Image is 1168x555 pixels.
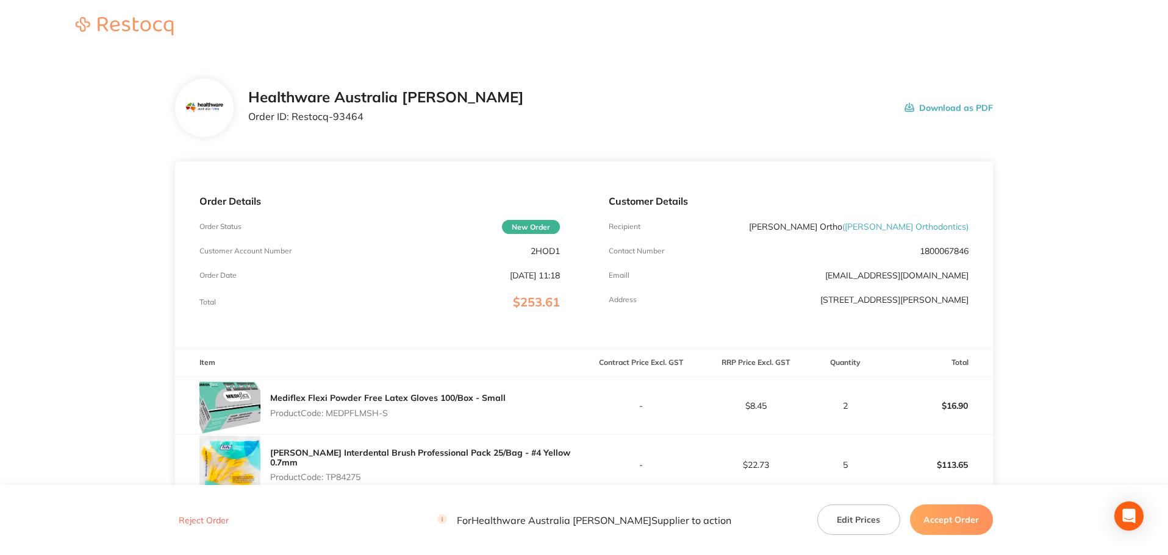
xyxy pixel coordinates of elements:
p: $22.73 [699,460,812,470]
p: 2HOD1 [531,246,560,256]
img: Mjc2MnhocQ [185,88,224,128]
span: $253.61 [513,294,560,309]
th: RRP Price Excl. GST [698,348,813,377]
p: - [585,401,698,411]
p: Order Details [199,196,559,207]
p: - [585,460,698,470]
button: Edit Prices [817,504,900,535]
span: ( [PERSON_NAME] Orthodontics ) [842,221,969,232]
p: Total [199,298,216,306]
h2: Healthware Australia [PERSON_NAME] [248,89,524,106]
p: Product Code: TP84275 [270,472,584,482]
p: Order ID: Restocq- 93464 [248,111,524,122]
img: Nmg5OXV4bg [199,377,260,434]
p: Contact Number [609,247,664,255]
p: 5 [814,460,878,470]
p: Customer Account Number [199,247,292,255]
img: Restocq logo [63,17,185,35]
a: Restocq logo [63,17,185,37]
a: [EMAIL_ADDRESS][DOMAIN_NAME] [825,270,969,281]
p: Address [609,295,637,304]
th: Total [878,348,993,377]
p: $113.65 [879,450,992,479]
p: Product Code: MEDPFLMSH-S [270,408,506,418]
p: [STREET_ADDRESS][PERSON_NAME] [820,295,969,305]
button: Download as PDF [905,89,993,127]
img: NWo1YXB6Yw [199,434,260,495]
p: Emaill [609,271,629,280]
p: $16.90 [879,391,992,420]
p: Customer Details [609,196,969,207]
p: Recipient [609,222,640,231]
a: Mediflex Flexi Powder Free Latex Gloves 100/Box - Small [270,392,506,403]
p: [DATE] 11:18 [510,270,560,280]
p: For Healthware Australia [PERSON_NAME] Supplier to action [437,514,731,526]
p: Order Status [199,222,242,231]
button: Accept Order [910,504,993,535]
p: 1800067846 [920,246,969,256]
p: [PERSON_NAME] Ortho [749,222,969,232]
p: Order Date [199,271,237,280]
p: $8.45 [699,401,812,411]
th: Quantity [813,348,878,377]
button: Reject Order [175,515,232,526]
th: Contract Price Excl. GST [584,348,699,377]
th: Item [175,348,584,377]
p: 2 [814,401,878,411]
span: New Order [502,220,560,234]
div: Open Intercom Messenger [1114,501,1144,531]
a: [PERSON_NAME] Interdental Brush Professional Pack 25/Bag - #4 Yellow 0.7mm [270,447,570,468]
